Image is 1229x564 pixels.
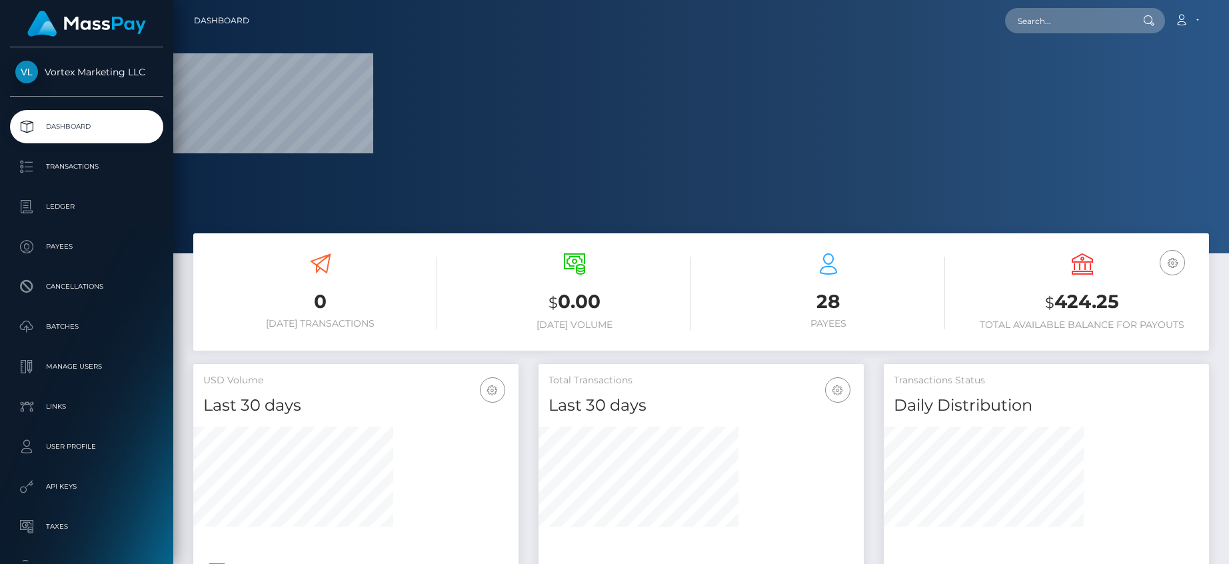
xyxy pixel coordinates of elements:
[1045,293,1054,312] small: $
[10,150,163,183] a: Transactions
[194,7,249,35] a: Dashboard
[1005,8,1130,33] input: Search...
[203,289,437,315] h3: 0
[549,374,854,387] h5: Total Transactions
[15,397,158,417] p: Links
[965,319,1199,331] h6: Total Available Balance for Payouts
[10,470,163,503] a: API Keys
[15,277,158,297] p: Cancellations
[10,310,163,343] a: Batches
[15,517,158,537] p: Taxes
[203,318,437,329] h6: [DATE] Transactions
[10,430,163,463] a: User Profile
[457,289,691,316] h3: 0.00
[15,357,158,377] p: Manage Users
[549,293,558,312] small: $
[10,230,163,263] a: Payees
[203,394,509,417] h4: Last 30 days
[15,437,158,457] p: User Profile
[27,11,146,37] img: MassPay Logo
[15,61,38,83] img: Vortex Marketing LLC
[711,289,945,315] h3: 28
[10,270,163,303] a: Cancellations
[15,317,158,337] p: Batches
[10,110,163,143] a: Dashboard
[15,117,158,137] p: Dashboard
[10,190,163,223] a: Ledger
[549,394,854,417] h4: Last 30 days
[203,374,509,387] h5: USD Volume
[15,237,158,257] p: Payees
[894,394,1199,417] h4: Daily Distribution
[894,374,1199,387] h5: Transactions Status
[10,66,163,78] span: Vortex Marketing LLC
[15,197,158,217] p: Ledger
[10,350,163,383] a: Manage Users
[10,510,163,543] a: Taxes
[10,390,163,423] a: Links
[457,319,691,331] h6: [DATE] Volume
[711,318,945,329] h6: Payees
[15,157,158,177] p: Transactions
[965,289,1199,316] h3: 424.25
[15,477,158,497] p: API Keys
